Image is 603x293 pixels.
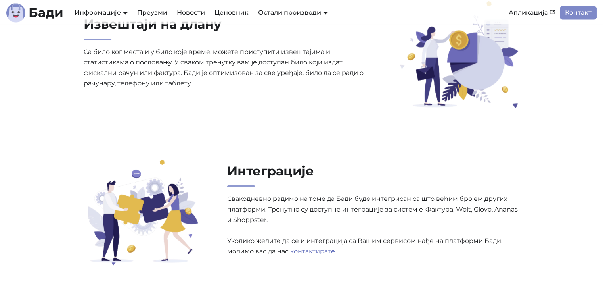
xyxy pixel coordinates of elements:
[399,1,522,108] img: Извештаји на длану
[210,6,253,19] a: Ценовник
[504,6,560,19] a: Апликација
[227,163,520,187] h2: Интеграције
[258,9,328,16] a: Остали производи
[6,3,25,22] img: Лого
[81,158,204,266] img: Интеграције
[84,16,376,40] h2: Извештаји на длану
[29,6,63,19] b: Бади
[227,194,520,256] p: Свакодневно радимо на томе да Бади буде интегрисан са што већим бројем других платформи. Тренутно...
[132,6,172,19] a: Преузми
[172,6,210,19] a: Новости
[560,6,597,19] a: Контакт
[84,47,376,89] p: Са било ког места и у било које време, можете приступити извештајима и статистикама о пословању. ...
[290,247,335,255] a: контактирате
[6,3,63,22] a: ЛогоБади
[75,9,128,16] a: Информације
